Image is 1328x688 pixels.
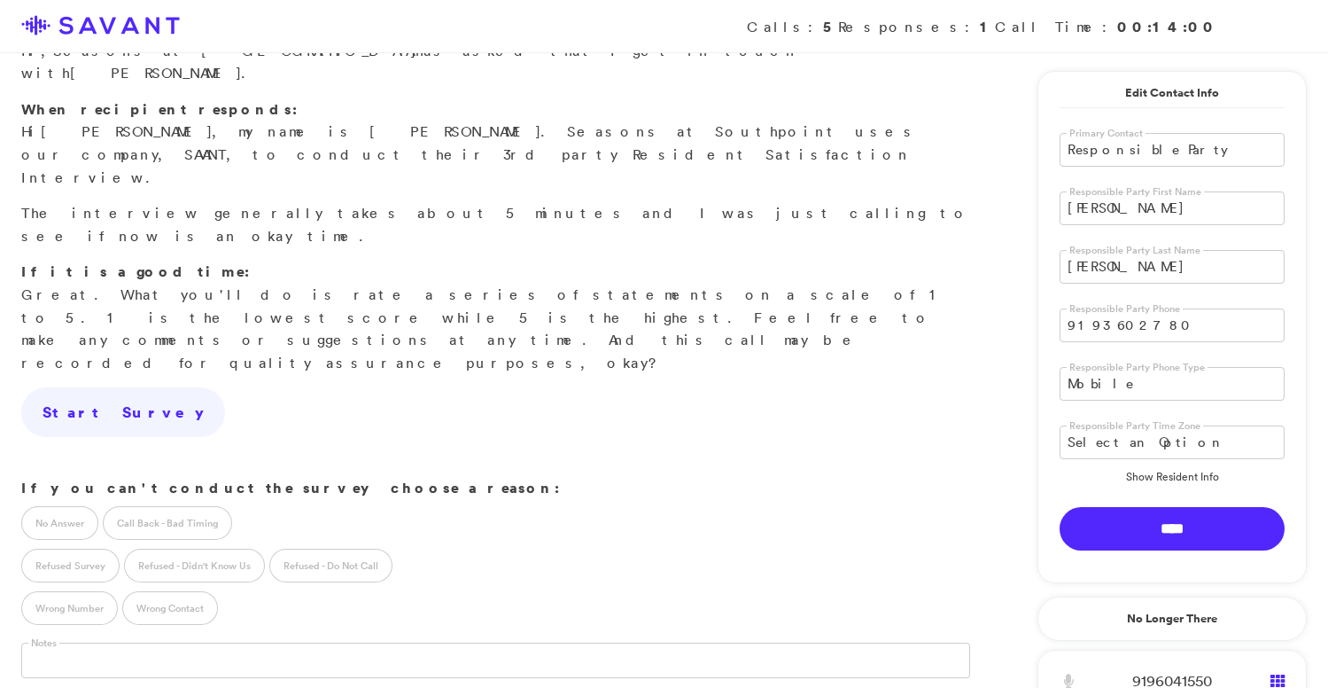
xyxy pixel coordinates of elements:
label: Primary Contact [1067,127,1145,140]
p: The interview generally takes about 5 minutes and I was just calling to see if now is an okay time. [21,202,970,247]
label: Wrong Contact [122,591,218,625]
span: Mobile [1068,368,1254,400]
label: Notes [28,637,59,650]
a: No Longer There [1037,597,1307,641]
label: Wrong Number [21,591,118,625]
label: Responsible Party Phone [1067,302,1183,316]
label: Responsible Party Time Zone [1067,419,1203,433]
strong: When recipient responds: [21,99,298,119]
strong: If you can't conduct the survey choose a reason: [21,478,560,497]
label: No Answer [21,506,98,540]
label: Refused - Didn't Know Us [124,549,265,582]
span: Seasons at [GEOGRAPHIC_DATA] [53,42,415,59]
span: Responsible Party [1068,134,1254,166]
label: Refused - Do Not Call [269,549,392,582]
span: [PERSON_NAME] [70,64,241,82]
label: Refused Survey [21,549,120,582]
p: Hi , my name is [PERSON_NAME]. Seasons at Southpoint uses our company, SAVANT, to conduct their 3... [21,98,970,189]
label: Call Back - Bad Timing [103,506,232,540]
label: Responsible Party Phone Type [1067,361,1208,374]
label: Responsible Party First Name [1067,185,1204,199]
a: Show Resident Info [1126,469,1219,484]
span: [PERSON_NAME] [41,122,212,140]
span: Select an Option [1068,426,1254,458]
strong: 1 [980,17,995,36]
p: Great. What you'll do is rate a series of statements on a scale of 1 to 5. 1 is the lowest score ... [21,261,970,374]
strong: 5 [823,17,838,36]
a: Edit Contact Info [1060,79,1285,108]
label: Responsible Party Last Name [1067,244,1203,257]
strong: If it is a good time: [21,262,250,281]
strong: 00:14:00 [1117,17,1218,36]
a: Start Survey [21,387,225,437]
